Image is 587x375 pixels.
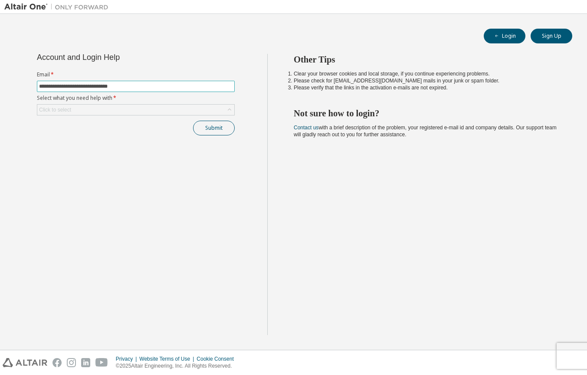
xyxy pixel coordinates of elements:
img: linkedin.svg [81,358,90,367]
div: Click to select [39,106,71,113]
img: youtube.svg [95,358,108,367]
div: Click to select [37,105,234,115]
h2: Not sure how to login? [294,108,557,119]
button: Submit [193,121,235,135]
img: Altair One [4,3,113,11]
a: Contact us [294,125,318,131]
p: © 2025 Altair Engineering, Inc. All Rights Reserved. [116,362,239,370]
button: Login [484,29,525,43]
h2: Other Tips [294,54,557,65]
li: Clear your browser cookies and local storage, if you continue experiencing problems. [294,70,557,77]
button: Sign Up [531,29,572,43]
div: Privacy [116,355,139,362]
img: facebook.svg [52,358,62,367]
div: Website Terms of Use [139,355,197,362]
li: Please check for [EMAIL_ADDRESS][DOMAIN_NAME] mails in your junk or spam folder. [294,77,557,84]
div: Cookie Consent [197,355,239,362]
li: Please verify that the links in the activation e-mails are not expired. [294,84,557,91]
div: Account and Login Help [37,54,195,61]
label: Email [37,71,235,78]
img: altair_logo.svg [3,358,47,367]
label: Select what you need help with [37,95,235,102]
span: with a brief description of the problem, your registered e-mail id and company details. Our suppo... [294,125,557,138]
img: instagram.svg [67,358,76,367]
